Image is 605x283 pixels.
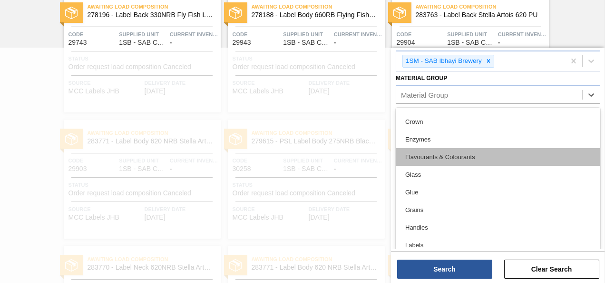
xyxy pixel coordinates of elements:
span: Current inventory [170,30,218,39]
label: Material [396,107,425,114]
div: 1SM - SAB Ibhayi Brewery [403,55,483,67]
div: Material Group [401,91,448,99]
span: 29743 [68,39,87,46]
img: status [65,7,78,19]
span: 283763 - Label Back Stella Artois 620 PU [416,11,541,19]
span: 1SB - SAB Chamdor Brewery [283,39,331,46]
span: 29904 [397,39,415,46]
div: Crown [396,113,600,131]
span: - [498,39,500,46]
span: Awaiting Load Composition [416,2,549,11]
span: Code [233,30,281,39]
img: status [393,7,406,19]
span: Code [397,30,445,39]
span: - [170,39,172,46]
span: Current inventory [498,30,546,39]
div: Enzymes [396,131,600,148]
div: Glass [396,166,600,183]
span: Supplied Unit [283,30,332,39]
span: 1SB - SAB Chamdor Brewery [119,39,166,46]
span: 278196 - Label Back 330NRB Fly Fish Lem (2020) [88,11,213,19]
label: Material Group [396,75,447,81]
span: Awaiting Load Composition [252,2,385,11]
div: Labels [396,236,600,254]
div: Flavourants & Colourants [396,148,600,166]
div: Handles [396,219,600,236]
span: Supplied Unit [447,30,496,39]
span: Code [68,30,117,39]
span: 29943 [233,39,251,46]
span: - [334,39,336,46]
span: 1SB - SAB Chamdor Brewery [447,39,495,46]
span: Current inventory [334,30,382,39]
div: Glue [396,183,600,201]
span: 278188 - Label Body 660RB Flying Fish Lemon 2020 [252,11,377,19]
span: Awaiting Load Composition [88,2,221,11]
div: Grains [396,201,600,219]
span: Supplied Unit [119,30,167,39]
img: status [229,7,242,19]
